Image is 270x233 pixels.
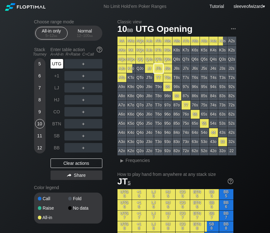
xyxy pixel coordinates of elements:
[154,146,163,155] div: T2o
[128,179,130,186] span: s
[136,46,145,55] div: KQs
[154,92,163,100] div: T8o
[209,37,218,45] div: A4s
[147,221,161,232] div: LJ 8
[96,46,103,53] img: help.32db89a4.svg
[147,189,161,200] div: LJ 5
[51,71,63,81] div: +1
[163,146,172,155] div: 92o
[172,101,181,110] div: 87o
[136,119,145,128] div: Q5o
[117,119,126,128] div: A5o
[200,137,209,146] div: 53o
[127,64,135,73] div: KJo
[182,46,190,55] div: K7s
[191,46,200,55] div: K6s
[205,200,219,210] div: SB 6
[163,37,172,45] div: A9s
[191,37,200,45] div: A6s
[51,59,63,69] div: UTG
[218,137,227,146] div: 33
[136,110,145,119] div: Q6o
[163,110,172,119] div: 96o
[38,215,68,220] div: All-in
[191,92,200,100] div: 86s
[51,143,63,152] div: BB
[172,82,181,91] div: 98s
[136,146,145,155] div: Q2o
[54,33,57,38] span: bb
[218,128,227,137] div: 43s
[145,73,154,82] div: JTo
[127,146,135,155] div: K2o
[218,101,227,110] div: 73s
[218,37,227,45] div: A3s
[154,73,163,82] div: TT
[154,128,163,137] div: T4o
[32,52,48,57] div: Tourney
[126,158,150,163] span: Frequencies
[136,64,145,73] div: QJo
[172,146,181,155] div: 82o
[191,55,200,64] div: Q6s
[64,131,102,140] div: ＋
[154,101,163,110] div: T7o
[182,92,190,100] div: 87s
[136,128,145,137] div: Q4o
[154,82,163,91] div: T9o
[209,119,218,128] div: 54s
[182,101,190,110] div: 77
[161,200,175,210] div: HJ 6
[117,82,126,91] div: A9o
[172,137,181,146] div: 83o
[51,83,63,93] div: LJ
[154,55,163,64] div: QTs
[117,46,126,55] div: AKo
[191,137,200,146] div: 63o
[182,55,190,64] div: Q7s
[117,55,126,64] div: AQo
[227,101,236,110] div: 72s
[32,45,48,59] div: Stack
[209,110,218,119] div: 64s
[117,110,126,119] div: A6o
[182,82,190,91] div: 97s
[163,55,172,64] div: Q9s
[118,157,126,164] div: ▸
[154,119,163,128] div: T5o
[35,107,45,116] div: 9
[51,45,102,59] div: Enter table action
[38,206,68,210] div: Raise
[64,95,102,105] div: ＋
[147,211,161,221] div: LJ 7
[161,221,175,232] div: HJ 8
[200,119,209,128] div: 55
[136,73,145,82] div: QTo
[117,92,126,100] div: A8o
[182,64,190,73] div: J7s
[5,3,45,11] img: Floptimal logo
[218,55,227,64] div: Q3s
[51,158,102,168] div: Clear actions
[182,137,190,146] div: 73o
[117,221,132,232] div: UTG 8
[176,221,190,232] div: CO 8
[163,64,172,73] div: J9s
[200,128,209,137] div: 54o
[64,71,102,81] div: ＋
[227,46,236,55] div: K2s
[38,196,68,201] div: Call
[117,172,233,177] h2: How to play hand from anywhere at any stack size
[182,110,190,119] div: 76o
[68,196,99,201] div: Fold
[72,33,98,38] div: 12 – 100
[209,82,218,91] div: 94s
[200,101,209,110] div: 75s
[176,189,190,200] div: CO 5
[145,46,154,55] div: KJs
[37,27,66,39] div: All-in only
[172,92,181,100] div: 88
[218,46,227,55] div: K3s
[117,37,126,45] div: AA
[191,128,200,137] div: 64o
